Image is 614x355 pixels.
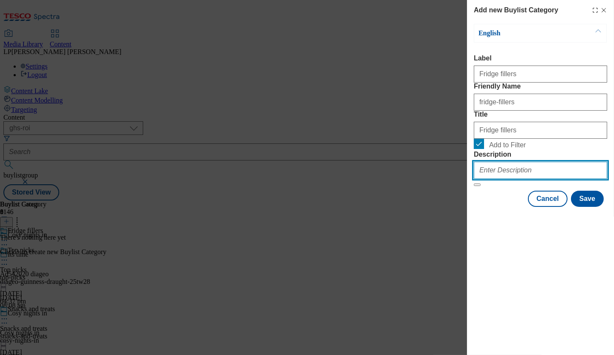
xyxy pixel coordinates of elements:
[474,83,607,90] label: Friendly Name
[474,151,607,158] label: Description
[474,54,607,62] label: Label
[489,141,526,149] span: Add to Filter
[474,66,607,83] input: Enter Label
[474,162,607,179] input: Enter Description
[474,94,607,111] input: Enter Friendly Name
[528,191,567,207] button: Cancel
[479,29,568,37] p: English
[474,122,607,139] input: Enter Title
[474,5,558,15] h4: Add new Buylist Category
[571,191,604,207] button: Save
[474,111,607,118] label: Title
